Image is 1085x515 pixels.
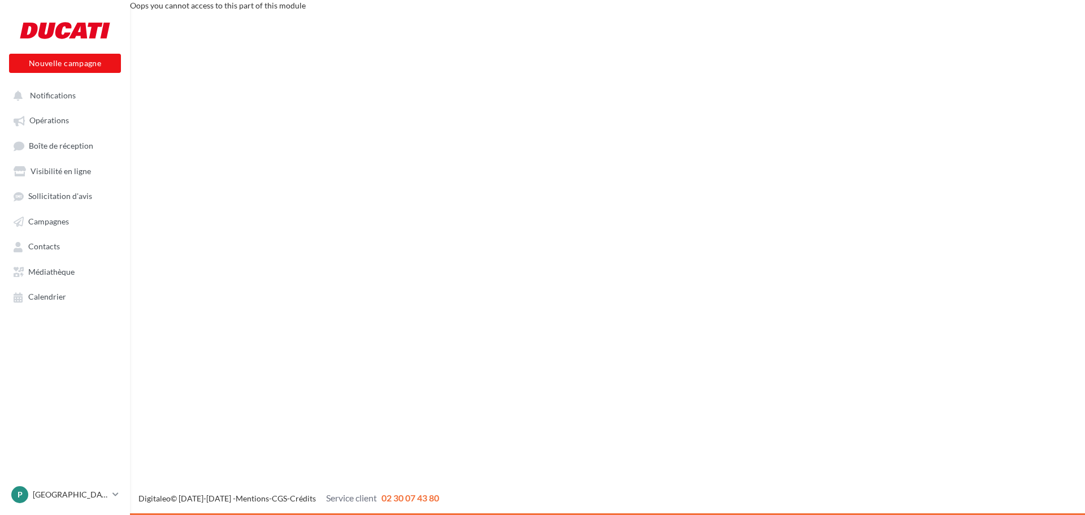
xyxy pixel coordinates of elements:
[7,261,123,282] a: Médiathèque
[18,489,23,500] span: P
[272,494,287,503] a: CGS
[31,166,91,176] span: Visibilité en ligne
[30,90,76,100] span: Notifications
[7,236,123,256] a: Contacts
[7,286,123,306] a: Calendrier
[33,489,108,500] p: [GEOGRAPHIC_DATA]
[326,492,377,503] span: Service client
[28,242,60,252] span: Contacts
[381,492,439,503] span: 02 30 07 43 80
[28,217,69,226] span: Campagnes
[7,161,123,181] a: Visibilité en ligne
[290,494,316,503] a: Crédits
[28,267,75,276] span: Médiathèque
[28,292,66,302] span: Calendrier
[9,484,121,505] a: P [GEOGRAPHIC_DATA]
[29,141,93,150] span: Boîte de réception
[28,192,92,201] span: Sollicitation d'avis
[7,135,123,156] a: Boîte de réception
[9,54,121,73] button: Nouvelle campagne
[7,185,123,206] a: Sollicitation d'avis
[7,211,123,231] a: Campagnes
[138,494,439,503] span: © [DATE]-[DATE] - - -
[7,85,119,105] button: Notifications
[138,494,171,503] a: Digitaleo
[236,494,269,503] a: Mentions
[7,110,123,130] a: Opérations
[29,116,69,125] span: Opérations
[130,1,306,10] span: Oops you cannot access to this part of this module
